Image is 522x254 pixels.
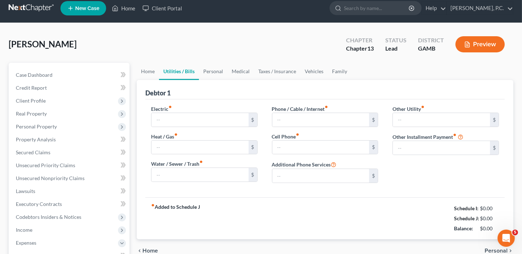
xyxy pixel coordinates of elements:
[447,2,513,15] a: [PERSON_NAME], P.C.
[418,36,444,44] div: District
[272,113,369,127] input: --
[369,113,378,127] div: $
[480,215,499,222] div: $0.00
[485,248,513,254] button: Personal chevron_right
[199,63,227,80] a: Personal
[422,2,446,15] a: Help
[108,2,139,15] a: Home
[346,36,374,44] div: Chapter
[145,89,171,97] div: Debtor 1
[137,248,142,254] i: chevron_left
[325,105,328,109] i: fiber_manual_record
[480,225,499,232] div: $0.00
[367,45,374,52] span: 13
[16,201,62,207] span: Executory Contracts
[174,133,178,136] i: fiber_manual_record
[485,248,508,254] span: Personal
[454,215,479,221] strong: Schedule J:
[455,36,505,52] button: Preview
[369,169,378,183] div: $
[137,63,159,80] a: Home
[16,175,85,181] span: Unsecured Nonpriority Claims
[385,44,407,53] div: Lead
[344,1,410,15] input: Search by name...
[10,159,130,172] a: Unsecured Priority Claims
[16,240,36,246] span: Expenses
[249,141,257,154] div: $
[10,185,130,198] a: Lawsuits
[16,162,75,168] span: Unsecured Priority Claims
[272,141,369,154] input: --
[393,113,490,127] input: --
[151,203,155,207] i: fiber_manual_record
[16,136,56,142] span: Property Analysis
[137,248,158,254] button: chevron_left Home
[249,113,257,127] div: $
[454,225,473,231] strong: Balance:
[151,168,249,182] input: --
[480,205,499,212] div: $0.00
[16,72,53,78] span: Case Dashboard
[392,105,425,113] label: Other Utility
[199,160,203,164] i: fiber_manual_record
[16,85,47,91] span: Credit Report
[369,141,378,154] div: $
[393,141,490,155] input: --
[249,168,257,182] div: $
[151,203,200,234] strong: Added to Schedule J
[254,63,300,80] a: Taxes / Insurance
[151,105,172,113] label: Electric
[10,81,130,94] a: Credit Report
[454,205,478,211] strong: Schedule I:
[10,172,130,185] a: Unsecured Nonpriority Claims
[151,113,249,127] input: --
[16,188,35,194] span: Lawsuits
[168,105,172,109] i: fiber_manual_record
[10,133,130,146] a: Property Analysis
[490,113,499,127] div: $
[227,63,254,80] a: Medical
[272,133,300,140] label: Cell Phone
[151,160,203,168] label: Water / Sewer / Trash
[498,230,515,247] iframe: Intercom live chat
[272,160,337,169] label: Additional Phone Services
[159,63,199,80] a: Utilities / Bills
[75,6,99,11] span: New Case
[16,214,81,220] span: Codebtors Insiders & Notices
[272,169,369,183] input: --
[490,141,499,155] div: $
[139,2,186,15] a: Client Portal
[151,133,178,140] label: Heat / Gas
[16,98,46,104] span: Client Profile
[512,230,518,235] span: 5
[346,44,374,53] div: Chapter
[16,110,47,117] span: Real Property
[300,63,328,80] a: Vehicles
[10,69,130,81] a: Case Dashboard
[9,39,77,49] span: [PERSON_NAME]
[16,149,50,155] span: Secured Claims
[328,63,351,80] a: Family
[508,248,513,254] i: chevron_right
[453,133,457,137] i: fiber_manual_record
[421,105,425,109] i: fiber_manual_record
[10,146,130,159] a: Secured Claims
[16,227,32,233] span: Income
[151,141,249,154] input: --
[385,36,407,44] div: Status
[296,133,300,136] i: fiber_manual_record
[16,123,57,130] span: Personal Property
[392,133,457,141] label: Other Installment Payment
[10,198,130,211] a: Executory Contracts
[272,105,328,113] label: Phone / Cable / Internet
[418,44,444,53] div: GAMB
[142,248,158,254] span: Home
